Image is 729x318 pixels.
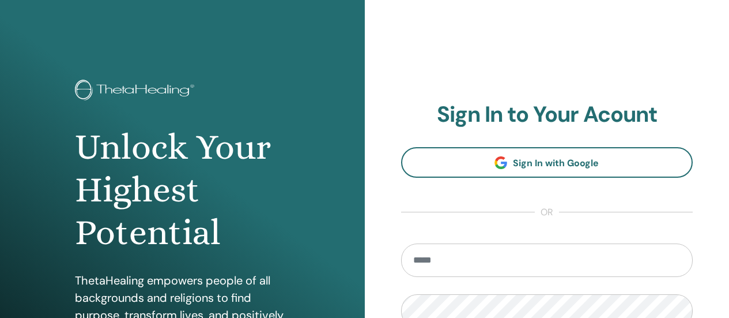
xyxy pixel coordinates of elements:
span: Sign In with Google [513,157,599,169]
a: Sign In with Google [401,147,693,178]
span: or [535,205,559,219]
h2: Sign In to Your Acount [401,102,693,128]
h1: Unlock Your Highest Potential [75,126,289,255]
